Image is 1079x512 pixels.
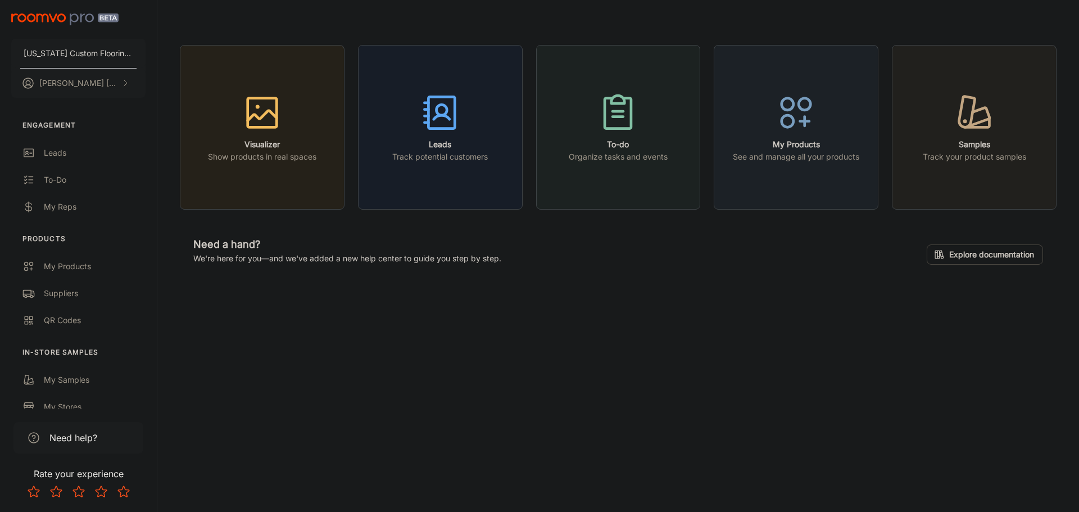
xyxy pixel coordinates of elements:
a: LeadsTrack potential customers [358,121,523,132]
a: Explore documentation [927,248,1043,259]
button: My ProductsSee and manage all your products [714,45,878,210]
button: VisualizerShow products in real spaces [180,45,344,210]
button: To-doOrganize tasks and events [536,45,701,210]
div: QR Codes [44,314,146,327]
a: My ProductsSee and manage all your products [714,121,878,132]
a: SamplesTrack your product samples [892,121,1057,132]
button: [US_STATE] Custom Flooring & Design [11,39,146,68]
p: Track potential customers [392,151,488,163]
button: SamplesTrack your product samples [892,45,1057,210]
button: LeadsTrack potential customers [358,45,523,210]
p: Organize tasks and events [569,151,668,163]
h6: Leads [392,138,488,151]
p: See and manage all your products [733,151,859,163]
p: Track your product samples [923,151,1026,163]
p: [PERSON_NAME] [PERSON_NAME] [39,77,119,89]
div: To-do [44,174,146,186]
h6: Visualizer [208,138,316,151]
h6: To-do [569,138,668,151]
h6: Need a hand? [193,237,501,252]
div: My Products [44,260,146,273]
p: Show products in real spaces [208,151,316,163]
button: Explore documentation [927,244,1043,265]
h6: Samples [923,138,1026,151]
img: Roomvo PRO Beta [11,13,119,25]
div: My Reps [44,201,146,213]
div: Suppliers [44,287,146,300]
p: [US_STATE] Custom Flooring & Design [24,47,133,60]
p: We're here for you—and we've added a new help center to guide you step by step. [193,252,501,265]
a: To-doOrganize tasks and events [536,121,701,132]
div: Leads [44,147,146,159]
button: [PERSON_NAME] [PERSON_NAME] [11,69,146,98]
h6: My Products [733,138,859,151]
